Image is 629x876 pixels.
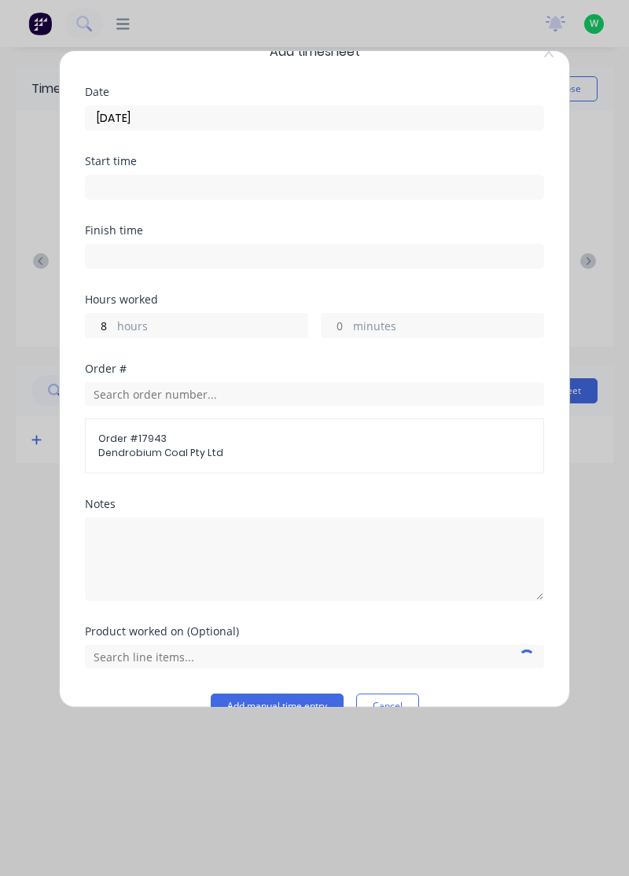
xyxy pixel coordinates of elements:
div: Finish time [85,225,544,236]
input: Search line items... [85,645,544,668]
button: Cancel [356,694,419,719]
input: 0 [86,314,113,337]
div: Order # [85,363,544,374]
label: hours [117,318,307,337]
input: 0 [322,314,349,337]
div: Notes [85,499,544,510]
div: Hours worked [85,294,544,305]
input: Search order number... [85,382,544,406]
button: Add manual time entry [211,694,344,719]
div: Date [85,86,544,98]
span: Order # 17943 [98,432,531,446]
label: minutes [353,318,543,337]
div: Start time [85,156,544,167]
span: Dendrobium Coal Pty Ltd [98,446,531,460]
div: Product worked on (Optional) [85,626,544,637]
span: Add timesheet [85,42,544,61]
